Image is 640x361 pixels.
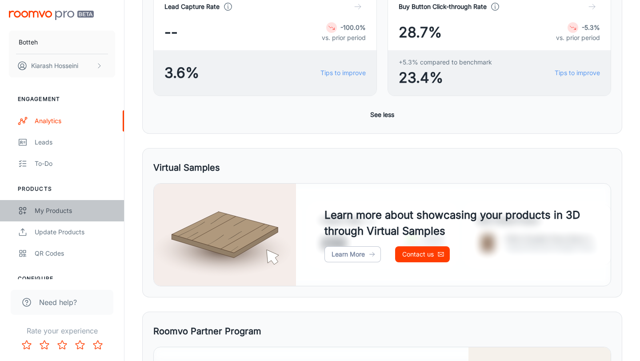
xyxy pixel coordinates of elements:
p: vs. prior period [556,33,600,43]
h4: Learn more about showcasing your products in 3D through Virtual Samples [324,207,582,239]
button: Rate 5 star [89,336,107,354]
button: Botteh [9,31,115,54]
div: Analytics [35,116,115,126]
h4: Lead Capture Rate [164,2,220,12]
a: Learn More [324,246,381,262]
div: My Products [35,206,115,216]
p: Botteh [19,37,38,47]
h5: Virtual Samples [153,161,220,174]
button: Kiarash Hosseini [9,54,115,77]
button: Rate 1 star [18,336,36,354]
span: 28.7% [399,22,442,43]
div: Update Products [35,227,115,237]
h4: Buy Button Click-through Rate [399,2,487,12]
div: To-do [35,159,115,168]
div: Leads [35,137,115,147]
a: Tips to improve [320,68,366,78]
span: 23.4% [399,67,492,88]
h5: Roomvo Partner Program [153,325,261,338]
p: Rate your experience [7,325,117,336]
a: Contact us [395,246,450,262]
img: Roomvo PRO Beta [9,11,94,20]
a: Tips to improve [555,68,600,78]
button: Rate 3 star [53,336,71,354]
p: Kiarash Hosseini [31,61,78,71]
strong: -5.3% [582,24,600,31]
button: Rate 4 star [71,336,89,354]
button: See less [367,107,398,123]
button: Rate 2 star [36,336,53,354]
div: QR Codes [35,249,115,258]
strong: -100.0% [340,24,366,31]
span: -- [164,22,178,43]
span: Need help? [39,297,77,308]
p: vs. prior period [322,33,366,43]
span: 3.6% [164,62,199,84]
span: +5.3% compared to benchmark [399,57,492,67]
